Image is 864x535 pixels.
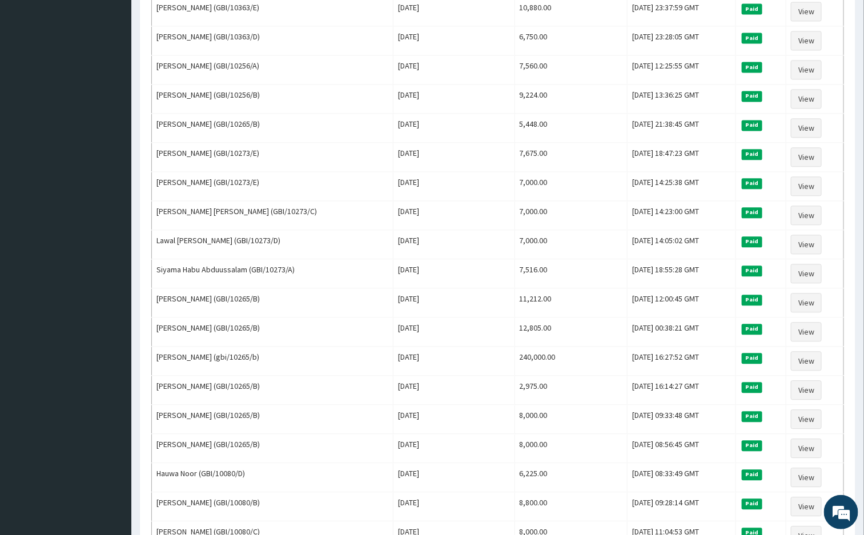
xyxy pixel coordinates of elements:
a: View [791,497,822,516]
td: [PERSON_NAME] (GBI/10256/A) [152,55,393,85]
span: Paid [742,324,762,334]
a: View [791,206,822,225]
td: Lawal [PERSON_NAME] (GBI/10273/D) [152,230,393,259]
td: [DATE] 08:33:49 GMT [628,463,736,492]
td: [DATE] [393,259,515,288]
span: Paid [742,120,762,130]
span: Paid [742,62,762,72]
span: Paid [742,498,762,509]
td: 7,516.00 [515,259,627,288]
span: We're online! [66,144,158,259]
td: 8,000.00 [515,434,627,463]
td: [PERSON_NAME] (GBI/10265/B) [152,434,393,463]
td: 7,560.00 [515,55,627,85]
td: 8,000.00 [515,405,627,434]
a: View [791,439,822,458]
td: [DATE] [393,172,515,201]
td: [DATE] [393,288,515,317]
a: View [791,31,822,50]
td: [DATE] [393,85,515,114]
td: [PERSON_NAME] (GBI/10080/B) [152,492,393,521]
a: View [791,468,822,487]
td: 7,000.00 [515,201,627,230]
td: [DATE] [393,405,515,434]
span: Paid [742,411,762,421]
a: View [791,2,822,21]
td: [DATE] [393,230,515,259]
span: Paid [742,295,762,305]
td: [DATE] 18:47:23 GMT [628,143,736,172]
td: [DATE] 14:23:00 GMT [628,201,736,230]
td: [DATE] 13:36:25 GMT [628,85,736,114]
textarea: Type your message and hit 'Enter' [6,312,218,352]
td: [DATE] 18:55:28 GMT [628,259,736,288]
a: View [791,176,822,196]
td: [DATE] [393,347,515,376]
span: Paid [742,440,762,450]
td: 8,800.00 [515,492,627,521]
td: [PERSON_NAME] (GBI/10265/B) [152,288,393,317]
td: [DATE] 21:38:45 GMT [628,114,736,143]
a: View [791,118,822,138]
td: [DATE] 14:05:02 GMT [628,230,736,259]
a: View [791,264,822,283]
td: Siyama Habu Abduussalam (GBI/10273/A) [152,259,393,288]
td: 240,000.00 [515,347,627,376]
td: [DATE] 12:00:45 GMT [628,288,736,317]
a: View [791,380,822,400]
td: [PERSON_NAME] (GBI/10265/B) [152,405,393,434]
img: d_794563401_company_1708531726252_794563401 [21,57,46,86]
td: [PERSON_NAME] (GBI/10265/B) [152,376,393,405]
td: [PERSON_NAME] (GBI/10265/B) [152,317,393,347]
td: 11,212.00 [515,288,627,317]
td: [PERSON_NAME] (GBI/10273/E) [152,172,393,201]
a: View [791,293,822,312]
td: [DATE] [393,463,515,492]
span: Paid [742,266,762,276]
td: [DATE] 09:33:48 GMT [628,405,736,434]
td: 12,805.00 [515,317,627,347]
td: [DATE] [393,317,515,347]
span: Paid [742,33,762,43]
span: Paid [742,149,762,159]
div: Chat with us now [59,64,192,79]
span: Paid [742,91,762,101]
td: [DATE] 00:38:21 GMT [628,317,736,347]
td: [DATE] [393,492,515,521]
td: [DATE] 23:28:05 GMT [628,26,736,55]
td: [DATE] [393,201,515,230]
span: Paid [742,178,762,188]
td: 7,000.00 [515,230,627,259]
td: [DATE] [393,114,515,143]
td: Hauwa Noor (GBI/10080/D) [152,463,393,492]
a: View [791,147,822,167]
a: View [791,409,822,429]
span: Paid [742,382,762,392]
td: [DATE] 12:25:55 GMT [628,55,736,85]
td: [PERSON_NAME] (GBI/10265/B) [152,114,393,143]
td: 2,975.00 [515,376,627,405]
td: [DATE] [393,143,515,172]
span: Paid [742,3,762,14]
td: [PERSON_NAME] (gbi/10265/b) [152,347,393,376]
span: Paid [742,207,762,218]
td: [DATE] [393,376,515,405]
td: [DATE] [393,55,515,85]
a: View [791,60,822,79]
td: [DATE] 09:28:14 GMT [628,492,736,521]
td: 6,225.00 [515,463,627,492]
td: 7,675.00 [515,143,627,172]
td: [DATE] 16:27:52 GMT [628,347,736,376]
td: 6,750.00 [515,26,627,55]
td: [PERSON_NAME] (GBI/10273/E) [152,143,393,172]
td: [DATE] 08:56:45 GMT [628,434,736,463]
td: 9,224.00 [515,85,627,114]
a: View [791,89,822,108]
td: [DATE] 14:25:38 GMT [628,172,736,201]
span: Paid [742,353,762,363]
td: [PERSON_NAME] [PERSON_NAME] (GBI/10273/C) [152,201,393,230]
a: View [791,351,822,371]
td: [DATE] [393,26,515,55]
td: 7,000.00 [515,172,627,201]
td: 5,448.00 [515,114,627,143]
